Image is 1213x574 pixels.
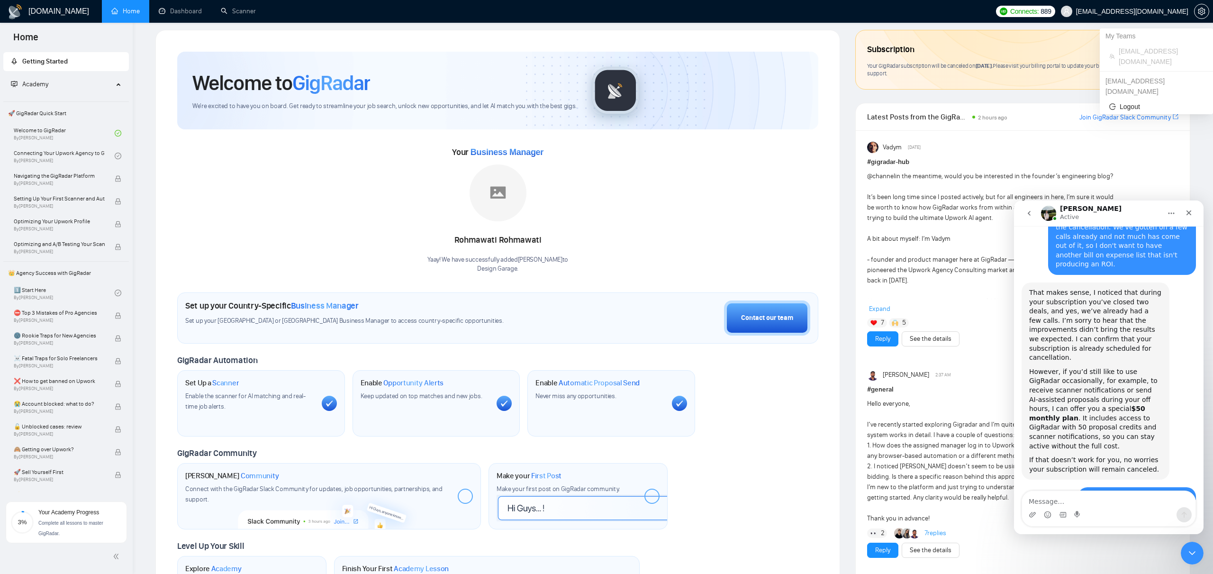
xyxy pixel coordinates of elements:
[902,543,960,558] button: See the details
[1109,54,1115,59] span: team
[1000,8,1007,15] img: upwork-logo.png
[867,42,914,58] span: Subscription
[909,528,920,538] img: Preet Patel
[902,528,912,538] img: Mariia Heshka
[14,376,105,386] span: ❌ How to get banned on Upwork
[1109,101,1204,112] span: Logout
[14,194,105,203] span: Setting Up Your First Scanner and Auto-Bidder
[14,171,105,181] span: Navigating the GigRadar Platform
[11,80,48,88] span: Academy
[11,81,18,87] span: fund-projection-screen
[867,172,895,180] span: @channel
[535,378,640,388] h1: Enable
[14,399,105,409] span: 😭 Account blocked: what to do?
[867,62,1164,77] span: Your GigRadar subscription will be canceled Please visit your billing portal to update your billi...
[185,392,306,410] span: Enable the scanner for AI matching and real-time job alerts.
[14,331,105,340] span: 🌚 Rookie Traps for New Agencies
[361,378,444,388] h1: Enable
[910,545,951,556] a: See the details
[427,255,568,273] div: Yaay! We have successfully added [PERSON_NAME] to
[452,147,543,157] span: Your
[14,146,115,166] a: Connecting Your Upwork Agency to GigRadarBy[PERSON_NAME]
[1119,46,1204,67] span: [EMAIL_ADDRESS][DOMAIN_NAME]
[1014,200,1204,534] iframe: Intercom live chat
[1195,8,1209,15] span: setting
[115,312,121,319] span: lock
[14,282,115,303] a: 1️⃣ Start HereBy[PERSON_NAME]
[724,301,810,336] button: Contact our team
[741,313,793,323] div: Contact our team
[867,111,969,123] span: Latest Posts from the GigRadar Community
[875,334,890,344] a: Reply
[867,142,878,153] img: Vadym
[11,519,34,525] span: 3%
[968,62,993,69] span: on
[185,485,443,503] span: Connect with the GigRadar Slack Community for updates, job opportunities, partnerships, and support.
[1109,103,1116,110] span: logout
[14,490,105,500] span: ⚡ Win in 5 Minutes
[14,181,105,186] span: By [PERSON_NAME]
[192,70,370,96] h1: Welcome to
[159,7,202,15] a: dashboardDashboard
[1181,542,1204,565] iframe: Intercom live chat
[14,445,105,454] span: 🙈 Getting over Upwork?
[910,334,951,344] a: See the details
[115,403,121,410] span: lock
[177,541,244,551] span: Level Up Your Skill
[14,318,105,323] span: By [PERSON_NAME]
[867,331,898,346] button: Reply
[22,80,48,88] span: Academy
[3,52,129,71] li: Getting Started
[427,264,568,273] p: Design Garage .
[113,552,122,561] span: double-left
[870,530,877,537] img: 👀
[881,318,884,328] span: 7
[883,370,929,380] span: [PERSON_NAME]
[6,30,46,50] span: Home
[14,386,105,392] span: By [PERSON_NAME]
[1010,6,1039,17] span: Connects:
[14,422,105,431] span: 🔓 Unblocked cases: review
[875,545,890,556] a: Reply
[14,409,105,414] span: By [PERSON_NAME]
[221,7,256,15] a: searchScanner
[211,564,242,574] span: Academy
[867,157,1178,167] h1: # gigradar-hub
[1194,4,1209,19] button: setting
[185,378,239,388] h1: Set Up a
[185,564,242,574] h1: Explore
[238,485,420,529] img: slackcommunity-bg.png
[177,448,257,458] span: GigRadar Community
[38,509,99,516] span: Your Academy Progress
[14,431,105,437] span: By [PERSON_NAME]
[867,399,1116,524] div: Hello everyone, I’ve recently started exploring Gigradar and I’m quite curious to understand how ...
[342,564,449,574] h1: Finish Your First
[1173,112,1178,121] a: export
[1100,28,1213,44] div: My Teams
[14,308,105,318] span: ⛔ Top 3 Mistakes of Pro Agencies
[976,62,993,69] span: [DATE] .
[908,143,921,152] span: [DATE]
[115,130,121,137] span: check-circle
[14,249,105,255] span: By [PERSON_NAME]
[394,564,449,574] span: Academy Lesson
[902,331,960,346] button: See the details
[241,471,279,481] span: Community
[4,104,128,123] span: 🚀 GigRadar Quick Start
[14,123,115,144] a: Welcome to GigRadarBy[PERSON_NAME]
